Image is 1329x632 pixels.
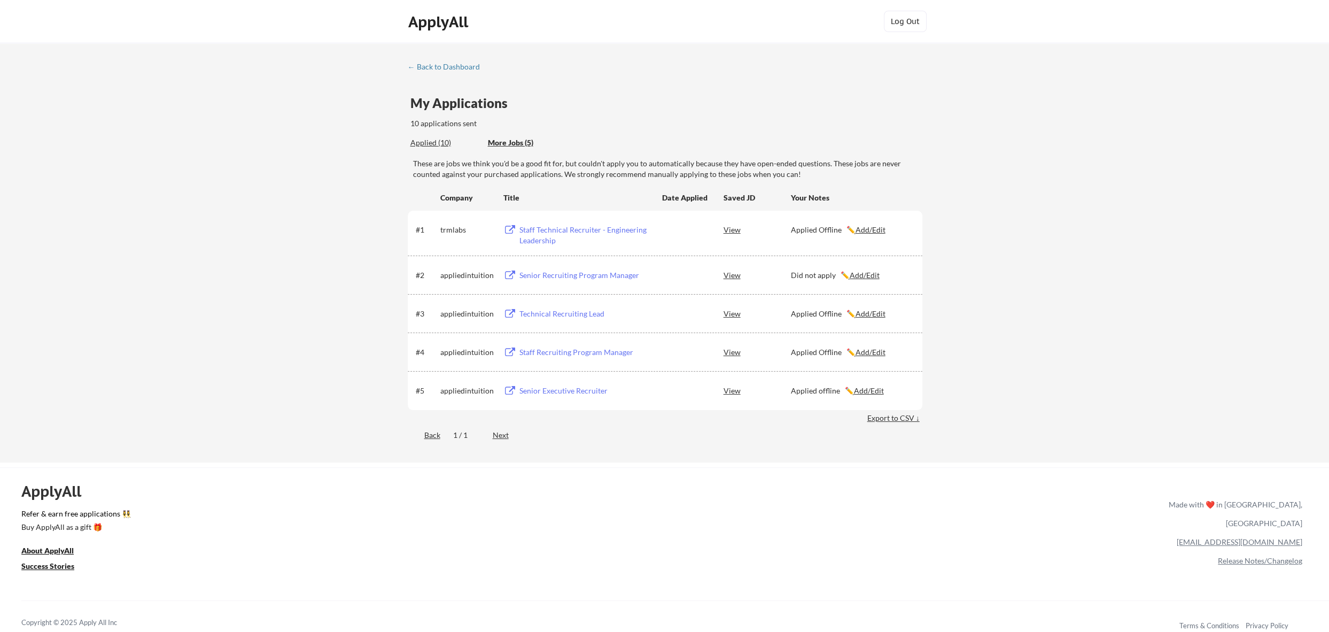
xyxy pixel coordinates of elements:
div: ApplyAll [21,482,94,500]
div: appliedintuition [440,386,494,396]
div: #3 [416,309,437,319]
div: Back [408,430,440,441]
div: #4 [416,347,437,358]
div: Applied Offline ✏️ [791,225,913,235]
div: My Applications [410,97,516,110]
div: #2 [416,270,437,281]
div: View [724,381,791,400]
div: Export to CSV ↓ [867,413,922,423]
div: Date Applied [662,192,709,203]
div: Next [493,430,521,441]
a: Terms & Conditions [1179,621,1239,630]
a: [EMAIL_ADDRESS][DOMAIN_NAME] [1177,537,1302,546]
button: Log Out [884,11,927,32]
div: appliedintuition [440,309,494,319]
div: appliedintuition [440,347,494,358]
div: Applied Offline ✏️ [791,309,913,319]
div: Senior Recruiting Program Manager [519,270,652,281]
div: Your Notes [791,192,913,203]
u: Add/Edit [850,271,880,280]
div: These are job applications we think you'd be a good fit for, but couldn't apply you to automatica... [488,137,566,149]
div: appliedintuition [440,270,494,281]
u: Add/Edit [856,348,885,357]
div: #5 [416,386,437,396]
div: ← Back to Dashboard [408,63,488,71]
a: Refer & earn free applications 👯‍♀️ [21,510,945,521]
div: #1 [416,225,437,235]
div: More Jobs (5) [488,137,566,148]
div: Buy ApplyAll as a gift 🎁 [21,523,128,531]
a: About ApplyAll [21,545,89,558]
div: trmlabs [440,225,494,235]
div: Made with ❤️ in [GEOGRAPHIC_DATA], [GEOGRAPHIC_DATA] [1164,495,1302,533]
div: Staff Recruiting Program Manager [519,347,652,358]
div: Copyright © 2025 Apply All Inc [21,618,144,628]
u: Add/Edit [854,386,884,395]
div: ApplyAll [408,13,471,31]
div: Title [503,192,652,203]
div: View [724,265,791,284]
div: These are jobs we think you'd be a good fit for, but couldn't apply you to automatically because ... [413,158,922,179]
u: Add/Edit [856,225,885,234]
div: Company [440,192,494,203]
a: Success Stories [21,560,89,574]
a: Buy ApplyAll as a gift 🎁 [21,521,128,535]
div: Applied (10) [410,137,480,148]
a: Release Notes/Changelog [1218,556,1302,565]
div: 1 / 1 [453,430,480,441]
u: About ApplyAll [21,546,74,555]
div: Applied Offline ✏️ [791,347,913,358]
div: Technical Recruiting Lead [519,309,652,319]
div: Did not apply ✏️ [791,270,913,281]
div: These are all the jobs you've been applied to so far. [410,137,480,149]
div: View [724,304,791,323]
div: Senior Executive Recruiter [519,386,652,396]
u: Success Stories [21,561,74,571]
u: Add/Edit [856,309,885,318]
div: View [724,220,791,239]
a: Privacy Policy [1246,621,1288,630]
div: View [724,342,791,361]
div: Saved JD [724,188,791,207]
a: ← Back to Dashboard [408,63,488,73]
div: 10 applications sent [410,118,617,129]
div: Applied offline ✏️ [791,386,913,396]
div: Staff Technical Recruiter - Engineering Leadership [519,225,652,245]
